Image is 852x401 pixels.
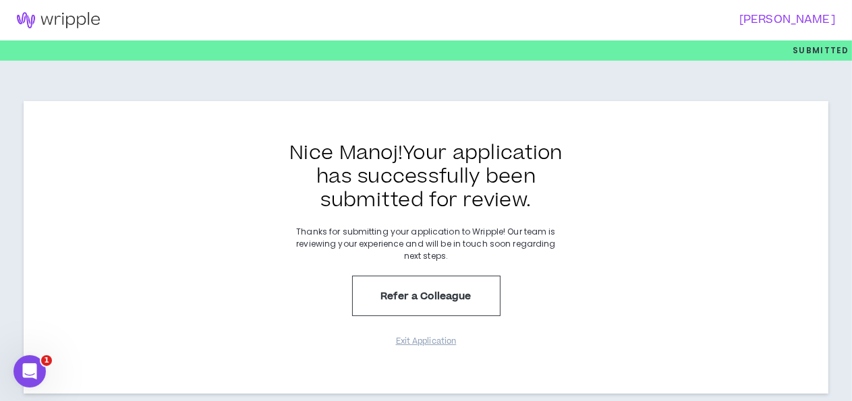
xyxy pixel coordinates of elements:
span: 1 [41,355,52,366]
p: Thanks for submitting your application to Wripple! Our team is reviewing your experience and will... [291,226,561,262]
p: Submitted [793,40,849,61]
button: Refer a Colleague [352,276,501,316]
iframe: Intercom live chat [13,355,46,388]
h3: [PERSON_NAME] [418,13,835,26]
button: Exit Application [393,330,460,353]
h3: Nice Manoj ! Your application has successfully been submitted for review. [275,142,578,212]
